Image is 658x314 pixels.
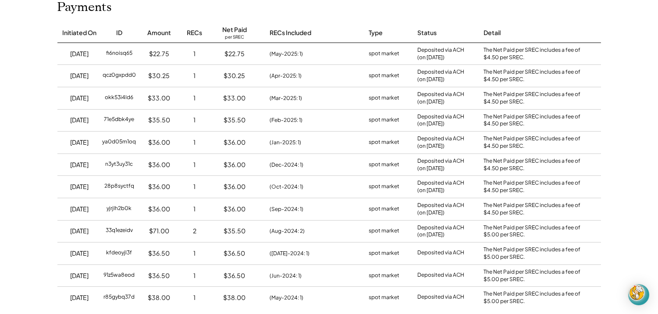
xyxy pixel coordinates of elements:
[484,91,585,106] div: The Net Paid per SREC includes a fee of $4.50 per SREC.
[148,138,170,147] div: $36.00
[149,71,170,80] div: $30.25
[484,246,585,261] div: The Net Paid per SREC includes a fee of $5.00 per SREC.
[224,227,245,235] div: $35.50
[194,205,196,214] div: 1
[106,161,133,169] div: n3yt3uy31c
[369,161,400,169] div: spot market
[70,249,89,258] div: [DATE]
[107,205,132,214] div: yjrjlh2b0k
[62,29,96,37] div: Initiated On
[418,91,465,106] div: Deposited via ACH (on [DATE])
[418,113,465,128] div: Deposited via ACH (on [DATE])
[369,249,400,258] div: spot market
[484,113,585,128] div: The Net Paid per SREC includes a fee of $4.50 per SREC.
[194,138,196,147] div: 1
[224,161,245,169] div: $36.00
[187,29,203,37] div: RECs
[418,68,465,83] div: Deposited via ACH (on [DATE])
[224,249,245,258] div: $36.50
[484,202,585,217] div: The Net Paid per SREC includes a fee of $4.50 per SREC.
[224,94,246,103] div: $33.00
[418,157,465,172] div: Deposited via ACH (on [DATE])
[224,116,245,125] div: $35.50
[224,182,245,191] div: $36.00
[484,179,585,194] div: The Net Paid per SREC includes a fee of $4.50 per SREC.
[369,138,400,147] div: spot market
[193,227,196,235] div: 2
[418,293,465,302] div: Deposited via ACH
[194,116,196,125] div: 1
[270,250,310,257] div: ([DATE]-2024: 1)
[369,293,400,302] div: spot market
[147,29,171,37] div: Amount
[70,205,89,214] div: [DATE]
[418,202,465,217] div: Deposited via ACH (on [DATE])
[194,271,196,280] div: 1
[104,116,135,125] div: 71e5dbk4ye
[628,284,649,305] div: Open Intercom Messenger
[70,94,89,103] div: [DATE]
[194,94,196,103] div: 1
[107,249,132,258] div: kfdeoyjl3f
[270,227,305,235] div: (Aug-2024: 2)
[148,205,170,214] div: $36.00
[70,138,89,147] div: [DATE]
[224,205,245,214] div: $36.00
[369,71,400,80] div: spot market
[194,293,196,302] div: 1
[70,271,89,280] div: [DATE]
[270,94,302,102] div: (Mar-2025: 1)
[70,50,89,58] div: [DATE]
[194,71,196,80] div: 1
[106,50,132,58] div: fi6noisq65
[222,25,247,34] div: Net Paid
[149,249,170,258] div: $36.50
[103,138,136,147] div: ya0d05m1oq
[224,271,245,280] div: $36.50
[369,205,400,214] div: spot market
[148,161,170,169] div: $36.00
[70,182,89,191] div: [DATE]
[104,293,135,302] div: r85gybq37d
[106,227,133,235] div: 33q1ezeidv
[484,157,585,172] div: The Net Paid per SREC includes a fee of $4.50 per SREC.
[148,116,170,125] div: $35.50
[270,272,302,280] div: (Jun-2024: 1)
[369,50,400,58] div: spot market
[369,94,400,103] div: spot market
[70,227,89,235] div: [DATE]
[224,71,245,80] div: $30.25
[270,139,302,146] div: (Jan-2025: 1)
[148,293,171,302] div: $38.00
[418,135,465,150] div: Deposited via ACH (on [DATE])
[369,182,400,191] div: spot market
[484,29,501,37] div: Detail
[270,183,304,191] div: (Oct-2024: 1)
[418,179,465,194] div: Deposited via ACH (on [DATE])
[418,29,437,37] div: Status
[224,293,246,302] div: $38.00
[484,290,585,305] div: The Net Paid per SREC includes a fee of $5.00 per SREC.
[70,293,89,302] div: [DATE]
[418,224,465,239] div: Deposited via ACH (on [DATE])
[270,205,304,213] div: (Sep-2024: 1)
[104,182,134,191] div: 28p8syctfq
[224,50,245,58] div: $22.75
[484,46,585,61] div: The Net Paid per SREC includes a fee of $4.50 per SREC.
[225,34,244,41] div: per SREC
[148,94,171,103] div: $33.00
[104,271,135,280] div: 91z5wa8eod
[194,182,196,191] div: 1
[105,94,134,103] div: okk53i4ld6
[116,29,122,37] div: ID
[103,71,136,80] div: qcz0gxpdd0
[270,29,312,37] div: RECs Included
[270,50,303,58] div: (May-2025: 1)
[418,271,465,280] div: Deposited via ACH
[484,268,585,283] div: The Net Paid per SREC includes a fee of $5.00 per SREC.
[70,161,89,169] div: [DATE]
[148,182,170,191] div: $36.00
[70,116,89,125] div: [DATE]
[418,249,465,258] div: Deposited via ACH
[369,116,400,125] div: spot market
